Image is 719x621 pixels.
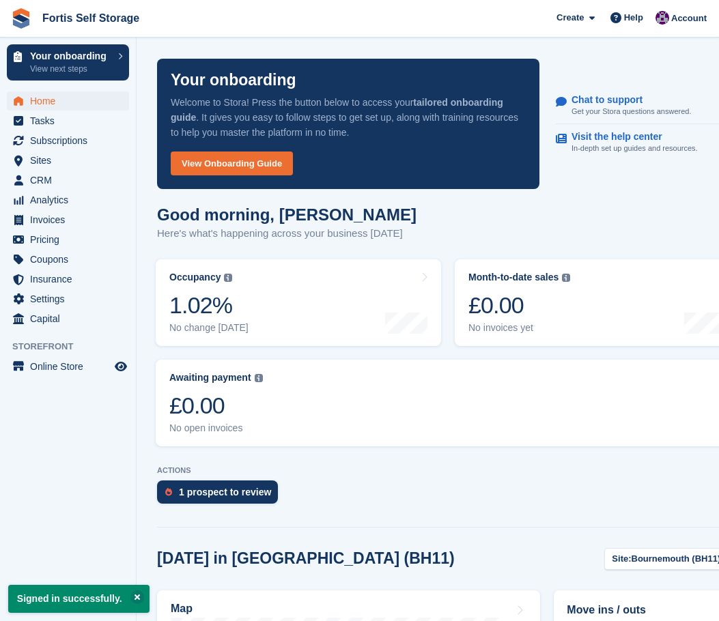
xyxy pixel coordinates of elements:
[30,250,112,269] span: Coupons
[30,91,112,111] span: Home
[30,309,112,328] span: Capital
[171,603,193,615] h2: Map
[7,210,129,229] a: menu
[30,190,112,210] span: Analytics
[156,259,441,346] a: Occupancy 1.02% No change [DATE]
[612,552,631,566] span: Site:
[7,111,129,130] a: menu
[30,357,112,376] span: Online Store
[30,210,112,229] span: Invoices
[30,151,112,170] span: Sites
[30,230,112,249] span: Pricing
[12,340,136,353] span: Storefront
[169,272,221,283] div: Occupancy
[7,44,129,81] a: Your onboarding View next steps
[7,357,129,376] a: menu
[169,372,251,384] div: Awaiting payment
[671,12,707,25] span: Account
[30,111,112,130] span: Tasks
[169,291,249,319] div: 1.02%
[157,549,455,568] h2: [DATE] in [GEOGRAPHIC_DATA] (BH11)
[572,106,691,117] p: Get your Stora questions answered.
[7,151,129,170] a: menu
[7,131,129,150] a: menu
[37,7,145,29] a: Fortis Self Storage
[468,272,559,283] div: Month-to-date sales
[169,422,263,434] div: No open invoices
[169,392,263,420] div: £0.00
[30,63,111,75] p: View next steps
[572,143,698,154] p: In-depth set up guides and resources.
[11,8,31,29] img: stora-icon-8386f47178a22dfd0bd8f6a31ec36ba5ce8667c1dd55bd0f319d3a0aa187defe.svg
[224,274,232,282] img: icon-info-grey-7440780725fd019a000dd9b08b2336e03edf1995a4989e88bcd33f0948082b44.svg
[30,289,112,308] span: Settings
[7,250,129,269] a: menu
[165,488,172,496] img: prospect-51fa495bee0391a8d652442698ab0144808aea92771e9ea1ae160a38d050c398.svg
[171,72,296,88] p: Your onboarding
[655,11,669,25] img: Richard Welch
[562,274,570,282] img: icon-info-grey-7440780725fd019a000dd9b08b2336e03edf1995a4989e88bcd33f0948082b44.svg
[30,131,112,150] span: Subscriptions
[157,480,285,510] a: 1 prospect to review
[255,374,263,382] img: icon-info-grey-7440780725fd019a000dd9b08b2336e03edf1995a4989e88bcd33f0948082b44.svg
[572,131,687,143] p: Visit the help center
[8,585,150,613] p: Signed in successfully.
[171,151,293,175] a: View Onboarding Guide
[30,51,111,61] p: Your onboarding
[468,291,570,319] div: £0.00
[30,171,112,190] span: CRM
[7,91,129,111] a: menu
[556,11,584,25] span: Create
[624,11,643,25] span: Help
[7,230,129,249] a: menu
[7,309,129,328] a: menu
[169,322,249,334] div: No change [DATE]
[179,487,271,497] div: 1 prospect to review
[30,270,112,289] span: Insurance
[157,205,417,224] h1: Good morning, [PERSON_NAME]
[7,289,129,308] a: menu
[7,270,129,289] a: menu
[572,94,680,106] p: Chat to support
[113,358,129,375] a: Preview store
[171,95,526,140] p: Welcome to Stora! Press the button below to access your . It gives you easy to follow steps to ge...
[468,322,570,334] div: No invoices yet
[157,226,417,242] p: Here's what's happening across your business [DATE]
[7,190,129,210] a: menu
[7,171,129,190] a: menu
